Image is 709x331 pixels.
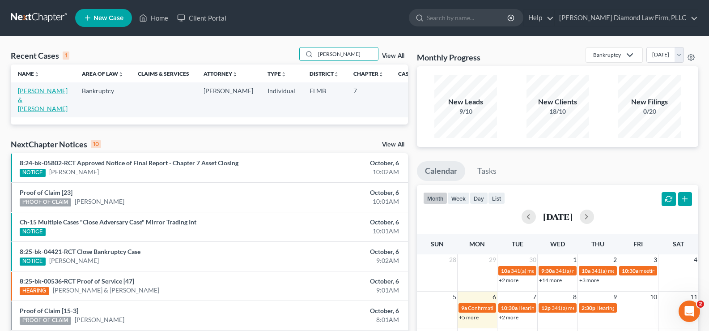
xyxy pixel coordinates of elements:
[75,82,131,117] td: Bankruptcy
[281,72,286,77] i: unfold_more
[653,254,658,265] span: 3
[18,87,68,112] a: [PERSON_NAME] & [PERSON_NAME]
[593,51,621,59] div: Bankruptcy
[434,107,497,116] div: 9/10
[697,301,704,308] span: 2
[539,277,562,284] a: +14 more
[315,47,378,60] input: Search by name...
[431,240,444,248] span: Sun
[204,70,238,77] a: Attorneyunfold_more
[63,52,69,60] div: 1
[118,72,123,77] i: unfold_more
[543,212,573,221] h2: [DATE]
[417,161,465,181] a: Calendar
[468,305,570,311] span: Confirmation Hearing for [PERSON_NAME]
[346,82,391,117] td: 7
[20,218,196,226] a: Ch-15 Multiple Cases "Close Adversary Case" Mirror Trading Int
[93,15,123,21] span: New Case
[20,228,46,236] div: NOTICE
[11,50,69,61] div: Recent Cases
[20,159,238,167] a: 8:24-bk-05802-RCT Approved Notice of Final Report - Chapter 7 Asset Closing
[196,82,260,117] td: [PERSON_NAME]
[612,254,618,265] span: 2
[679,301,700,322] iframe: Intercom live chat
[469,240,485,248] span: Mon
[618,97,681,107] div: New Filings
[20,189,72,196] a: Proof of Claim [23]
[279,188,399,197] div: October, 6
[20,317,71,325] div: PROOF OF CLAIM
[526,107,589,116] div: 18/10
[633,240,643,248] span: Fri
[427,9,509,26] input: Search by name...
[552,305,638,311] span: 341(a) meeting for [PERSON_NAME]
[541,267,555,274] span: 9:30a
[353,70,384,77] a: Chapterunfold_more
[555,10,698,26] a: [PERSON_NAME] Diamond Law Firm, PLLC
[518,305,636,311] span: Hearing for [PERSON_NAME] & [PERSON_NAME]
[279,256,399,265] div: 9:02AM
[499,277,518,284] a: +2 more
[75,315,124,324] a: [PERSON_NAME]
[279,227,399,236] div: 10:01AM
[20,277,134,285] a: 8:25-bk-00536-RCT Proof of Service [47]
[232,72,238,77] i: unfold_more
[279,286,399,295] div: 9:01AM
[279,315,399,324] div: 8:01AM
[267,70,286,77] a: Typeunfold_more
[470,192,488,204] button: day
[173,10,231,26] a: Client Portal
[572,292,577,302] span: 8
[11,139,101,150] div: NextChapter Notices
[279,159,399,168] div: October, 6
[34,72,39,77] i: unfold_more
[279,218,399,227] div: October, 6
[20,198,71,206] div: PROOF OF CLAIM
[582,305,595,311] span: 2:30p
[459,314,479,321] a: +5 more
[279,277,399,286] div: October, 6
[492,292,497,302] span: 6
[417,52,480,63] h3: Monthly Progress
[579,277,599,284] a: +3 more
[20,307,78,314] a: Proof of Claim [15-3]
[20,287,49,295] div: HEARING
[49,168,99,176] a: [PERSON_NAME]
[279,306,399,315] div: October, 6
[501,305,518,311] span: 10:30a
[499,314,518,321] a: +2 more
[310,70,339,77] a: Districtunfold_more
[582,267,590,274] span: 10a
[512,240,523,248] span: Tue
[452,292,457,302] span: 5
[524,10,554,26] a: Help
[382,142,404,148] a: View All
[532,292,537,302] span: 7
[461,305,467,311] span: 9a
[302,82,346,117] td: FLMB
[378,72,384,77] i: unfold_more
[279,247,399,256] div: October, 6
[279,168,399,176] div: 10:02AM
[649,292,658,302] span: 10
[135,10,173,26] a: Home
[488,192,505,204] button: list
[528,254,537,265] span: 30
[511,267,597,274] span: 341(a) meeting for [PERSON_NAME]
[53,286,159,295] a: [PERSON_NAME] & [PERSON_NAME]
[49,256,99,265] a: [PERSON_NAME]
[526,97,589,107] div: New Clients
[572,254,577,265] span: 1
[20,169,46,177] div: NOTICE
[591,267,678,274] span: 341(a) meeting for [PERSON_NAME]
[448,254,457,265] span: 28
[501,267,510,274] span: 10a
[488,254,497,265] span: 29
[382,53,404,59] a: View All
[434,97,497,107] div: New Leads
[82,70,123,77] a: Area of Lawunfold_more
[423,192,447,204] button: month
[447,192,470,204] button: week
[673,240,684,248] span: Sat
[20,248,140,255] a: 8:25-bk-04421-RCT Close Bankruptcy Case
